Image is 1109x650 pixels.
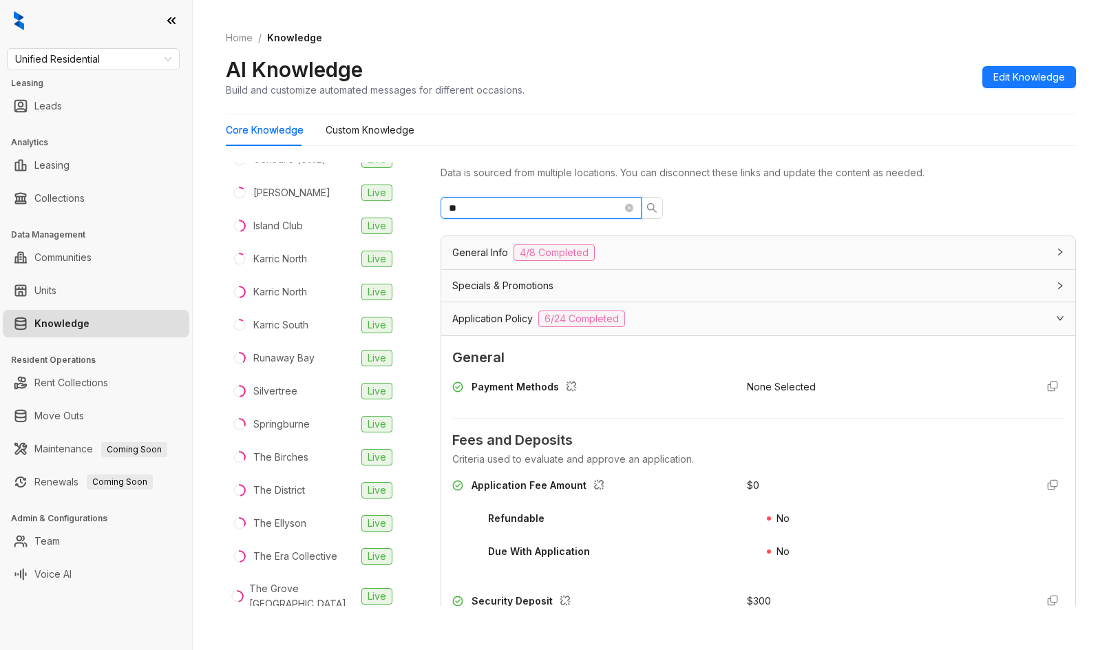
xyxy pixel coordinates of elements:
span: Knowledge [267,32,322,43]
span: None Selected [747,381,816,392]
li: Rent Collections [3,369,189,397]
span: No [777,545,790,557]
span: Edit Knowledge [993,70,1065,85]
li: Communities [3,244,189,271]
img: logo [14,11,24,30]
div: The District [253,483,305,498]
div: Custom Knowledge [326,123,414,138]
li: Move Outs [3,402,189,430]
li: Team [3,527,189,555]
div: Security Deposit [472,594,717,611]
div: Specials & Promotions [441,270,1075,302]
span: Live [361,350,392,366]
div: Application Fee Amount [472,478,610,496]
span: Live [361,548,392,565]
span: Specials & Promotions [452,278,553,293]
div: Core Knowledge [226,123,304,138]
button: Edit Knowledge [982,66,1076,88]
h2: AI Knowledge [226,56,363,83]
span: 6/24 Completed [538,311,625,327]
div: Karric North [253,284,307,300]
span: Live [361,416,392,432]
li: Leads [3,92,189,120]
h3: Data Management [11,229,192,241]
span: Live [361,284,392,300]
span: collapsed [1056,248,1064,256]
span: Live [361,383,392,399]
span: Application Policy [452,311,533,326]
h3: Leasing [11,77,192,90]
div: Springburne [253,417,310,432]
div: Karric North [253,251,307,266]
a: Voice AI [34,560,72,588]
span: Coming Soon [101,442,167,457]
span: Live [361,185,392,201]
a: Leasing [34,151,70,179]
a: Units [34,277,56,304]
span: General [452,347,1064,368]
div: Runaway Bay [253,350,315,366]
li: Units [3,277,189,304]
a: Leads [34,92,62,120]
span: Live [361,317,392,333]
div: $ 300 [747,594,771,609]
div: The Birches [253,450,308,465]
div: Data is sourced from multiple locations. You can disconnect these links and update the content as... [441,165,1076,180]
a: Communities [34,244,92,271]
h3: Admin & Configurations [11,512,192,525]
div: Payment Methods [472,379,582,397]
span: Live [361,588,392,605]
li: Collections [3,185,189,212]
div: The Grove [GEOGRAPHIC_DATA] [249,581,356,611]
span: expanded [1056,314,1064,322]
a: Team [34,527,60,555]
span: Unified Residential [15,49,171,70]
span: No [777,512,790,524]
h3: Resident Operations [11,354,192,366]
li: Voice AI [3,560,189,588]
div: Criteria used to evaluate and approve an application. [452,452,1064,467]
div: Karric South [253,317,308,333]
a: Home [223,30,255,45]
span: Live [361,218,392,234]
span: close-circle [625,204,633,212]
h3: Analytics [11,136,192,149]
div: Refundable [488,511,545,526]
div: [PERSON_NAME] [253,185,330,200]
li: Maintenance [3,435,189,463]
div: $ 0 [747,478,759,493]
span: search [646,202,657,213]
span: Live [361,251,392,267]
div: General Info4/8 Completed [441,236,1075,269]
a: Knowledge [34,310,89,337]
div: Silvertree [253,384,297,399]
li: / [258,30,262,45]
a: Collections [34,185,85,212]
span: Live [361,515,392,532]
div: Due With Application [488,544,590,559]
span: Fees and Deposits [452,430,1064,451]
span: 4/8 Completed [514,244,595,261]
li: Renewals [3,468,189,496]
span: Live [361,449,392,465]
div: The Era Collective [253,549,337,564]
div: Build and customize automated messages for different occasions. [226,83,525,97]
li: Knowledge [3,310,189,337]
span: Coming Soon [87,474,153,490]
span: Live [361,482,392,499]
div: Application Policy6/24 Completed [441,302,1075,335]
li: Leasing [3,151,189,179]
div: Island Club [253,218,303,233]
span: collapsed [1056,282,1064,290]
a: Move Outs [34,402,84,430]
a: RenewalsComing Soon [34,468,153,496]
div: The Ellyson [253,516,306,531]
span: General Info [452,245,508,260]
a: Rent Collections [34,369,108,397]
